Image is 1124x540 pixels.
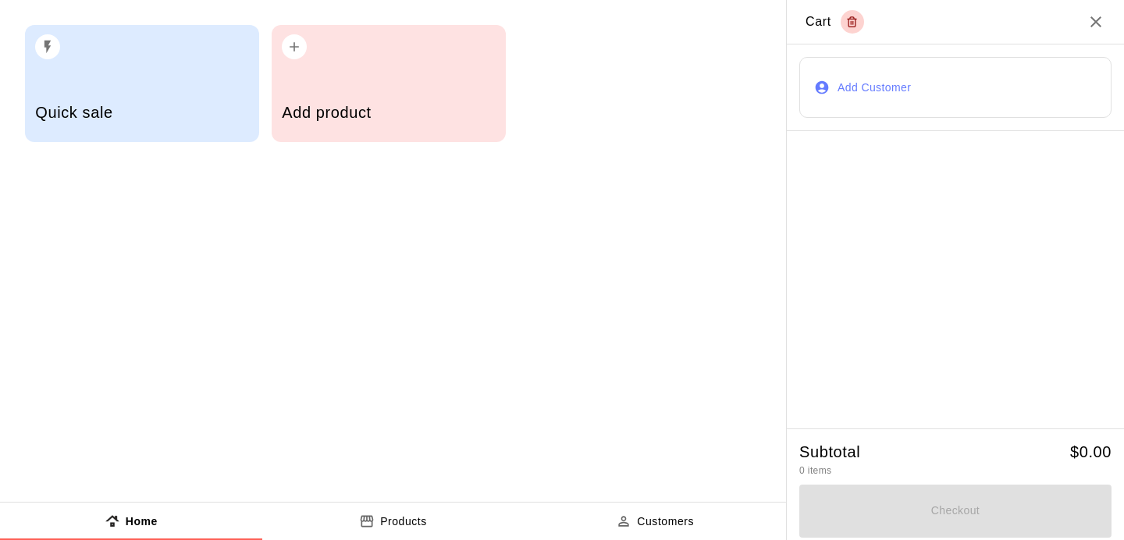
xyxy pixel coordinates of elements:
button: Add product [272,25,506,142]
button: Add Customer [799,57,1112,118]
p: Products [380,513,427,530]
h5: Subtotal [799,442,860,463]
button: Empty cart [841,10,864,34]
h5: $ 0.00 [1070,442,1112,463]
button: Close [1087,12,1105,31]
h5: Quick sale [35,102,248,123]
p: Home [126,513,158,530]
h5: Add product [282,102,495,123]
span: 0 items [799,465,831,476]
button: Quick sale [25,25,259,142]
div: Cart [806,10,864,34]
p: Customers [637,513,694,530]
